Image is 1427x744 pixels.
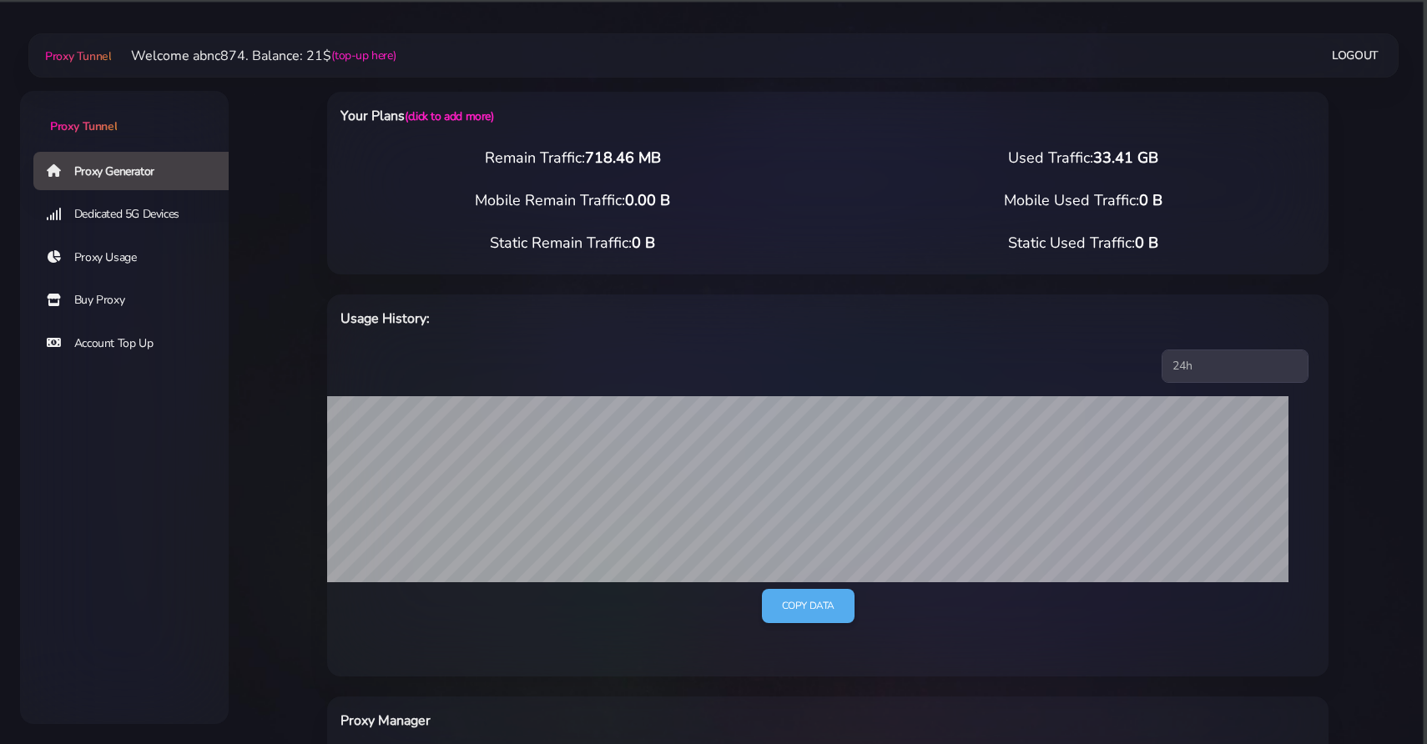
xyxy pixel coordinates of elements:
a: Proxy Tunnel [20,91,229,135]
span: 0 B [1135,233,1158,253]
div: Static Remain Traffic: [317,232,828,254]
span: 0 B [632,233,655,253]
div: Mobile Used Traffic: [828,189,1339,212]
div: Remain Traffic: [317,147,828,169]
span: Proxy Tunnel [45,48,111,64]
h6: Proxy Manager [340,710,900,731]
a: Dedicated 5G Devices [33,195,242,234]
a: Proxy Generator [33,152,242,190]
div: Static Used Traffic: [828,232,1339,254]
iframe: Webchat Widget [1346,663,1406,723]
a: Copy data [761,589,854,623]
a: Logout [1332,40,1379,71]
li: Welcome abnc874. Balance: 21$ [111,46,396,66]
div: Mobile Remain Traffic: [317,189,828,212]
div: Used Traffic: [828,147,1339,169]
span: 0.00 B [625,190,670,210]
a: Account Top Up [33,324,242,363]
span: Proxy Tunnel [50,118,117,134]
a: Proxy Usage [33,239,242,277]
span: 33.41 GB [1093,148,1158,168]
span: 718.46 MB [585,148,661,168]
span: 0 B [1139,190,1162,210]
h6: Your Plans [340,105,900,127]
a: (top-up here) [331,47,396,64]
a: (click to add more) [405,108,493,124]
a: Buy Proxy [33,281,242,319]
h6: Usage History: [340,308,900,329]
a: Proxy Tunnel [42,43,111,69]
